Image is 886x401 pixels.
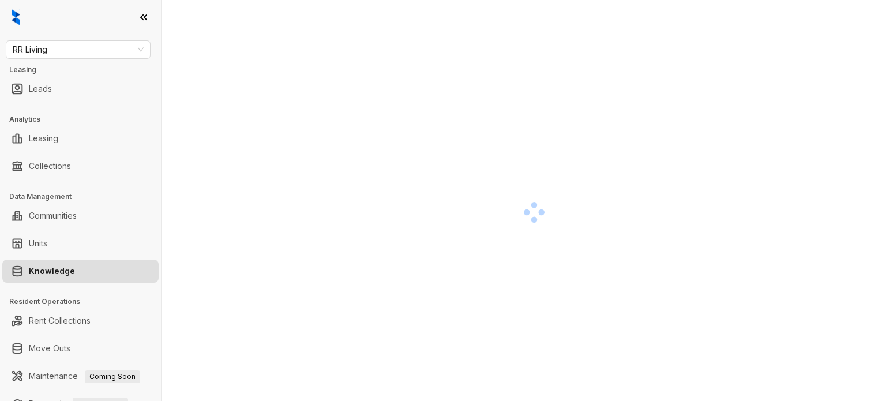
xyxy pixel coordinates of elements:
li: Leads [2,77,159,100]
h3: Data Management [9,192,161,202]
h3: Resident Operations [9,297,161,307]
a: Move Outs [29,337,70,360]
a: Units [29,232,47,255]
a: Communities [29,204,77,227]
li: Leasing [2,127,159,150]
li: Collections [2,155,159,178]
a: Collections [29,155,71,178]
span: RR Living [13,41,144,58]
img: logo [12,9,20,25]
a: Leads [29,77,52,100]
li: Units [2,232,159,255]
li: Move Outs [2,337,159,360]
li: Rent Collections [2,309,159,332]
a: Leasing [29,127,58,150]
li: Communities [2,204,159,227]
span: Coming Soon [85,370,140,383]
a: Knowledge [29,260,75,283]
h3: Analytics [9,114,161,125]
a: Rent Collections [29,309,91,332]
li: Knowledge [2,260,159,283]
li: Maintenance [2,365,159,388]
h3: Leasing [9,65,161,75]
